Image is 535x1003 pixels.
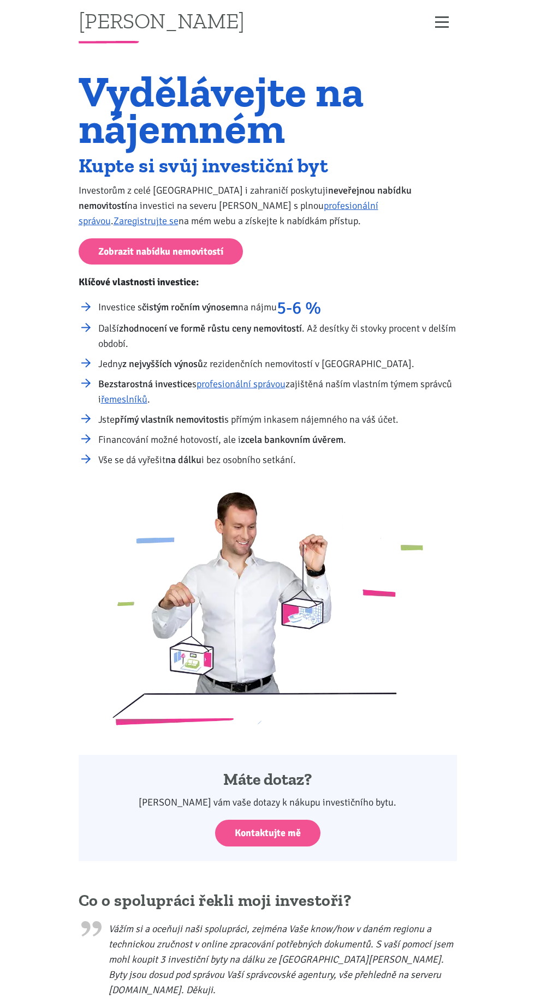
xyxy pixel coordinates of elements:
[427,13,457,32] button: Zobrazit menu
[79,238,243,265] a: Zobrazit nabídku nemovitostí
[98,299,457,316] li: Investice s na nájmu
[115,413,224,425] strong: přímý vlastník nemovitosti
[98,378,192,390] strong: Bezstarostná investice
[79,157,457,175] h2: Kupte si svůj investiční byt
[79,73,457,146] h1: Vydělávejte na nájemném
[98,432,457,447] li: Financování možné hotovostí, ale i .
[98,452,457,467] li: Vše se dá vyřešit i bez osobního setkání.
[98,412,457,427] li: Jste s přímým inkasem nájemného na váš účet.
[98,321,457,351] li: Další . Až desítky či stovky procent v delším období.
[165,454,201,466] strong: na dálku
[79,274,457,290] p: Klíčové vlastnosti investice:
[79,183,457,229] p: Investorům z celé [GEOGRAPHIC_DATA] i zahraničí poskytuji na investici na severu [PERSON_NAME] s ...
[114,215,179,227] a: Zaregistrujte se
[122,358,203,370] strong: z nejvyšších výnosů
[197,378,286,390] a: profesionální správou
[93,770,442,790] h4: Máte dotaz?
[98,376,457,407] li: s zajištěná naším vlastním týmem správců i .
[79,200,378,227] a: profesionální správou
[79,184,412,212] strong: neveřejnou nabídku nemovitostí
[79,10,245,31] a: [PERSON_NAME]
[98,356,457,371] li: Jedny z rezidenčních nemovitostí v [GEOGRAPHIC_DATA].
[142,301,238,313] strong: čistým ročním výnosem
[241,434,343,446] strong: zcela bankovním úvěrem
[215,820,320,846] a: Kontaktujte mě
[119,322,302,334] strong: zhodnocení ve formě růstu ceny nemovitostí
[277,297,321,319] strong: 5-6 %
[79,891,457,911] h2: Co o spolupráci řekli moji investoři?
[93,795,442,810] p: [PERSON_NAME] vám vaše dotazy k nákupu investičního bytu.
[101,393,147,405] a: řemeslníků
